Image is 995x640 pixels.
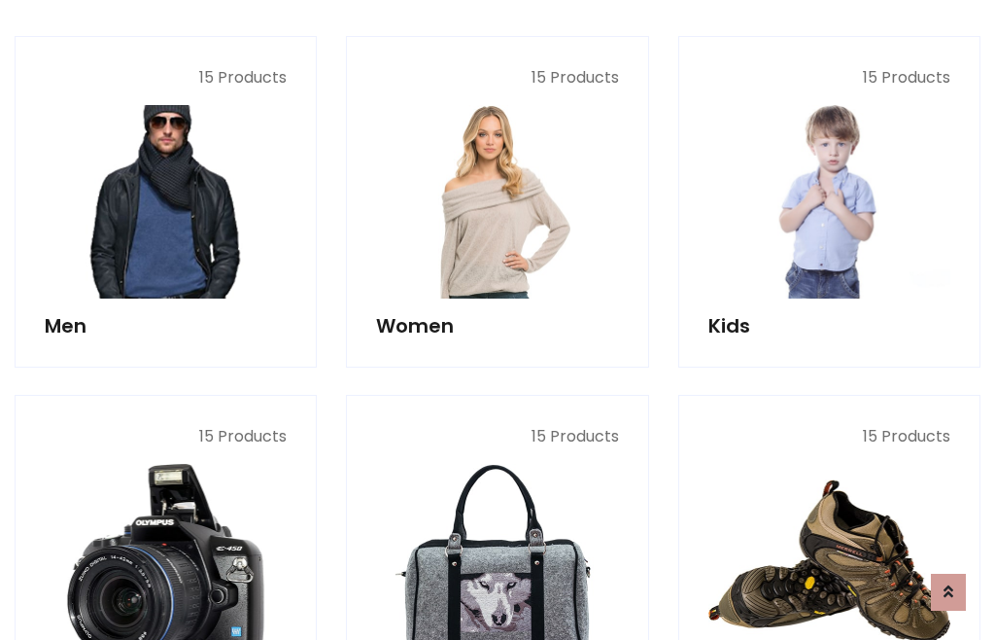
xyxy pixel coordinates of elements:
[45,314,287,338] h5: Men
[376,314,618,338] h5: Women
[376,425,618,448] p: 15 Products
[45,66,287,89] p: 15 Products
[708,314,950,338] h5: Kids
[376,66,618,89] p: 15 Products
[708,425,950,448] p: 15 Products
[45,425,287,448] p: 15 Products
[708,66,950,89] p: 15 Products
